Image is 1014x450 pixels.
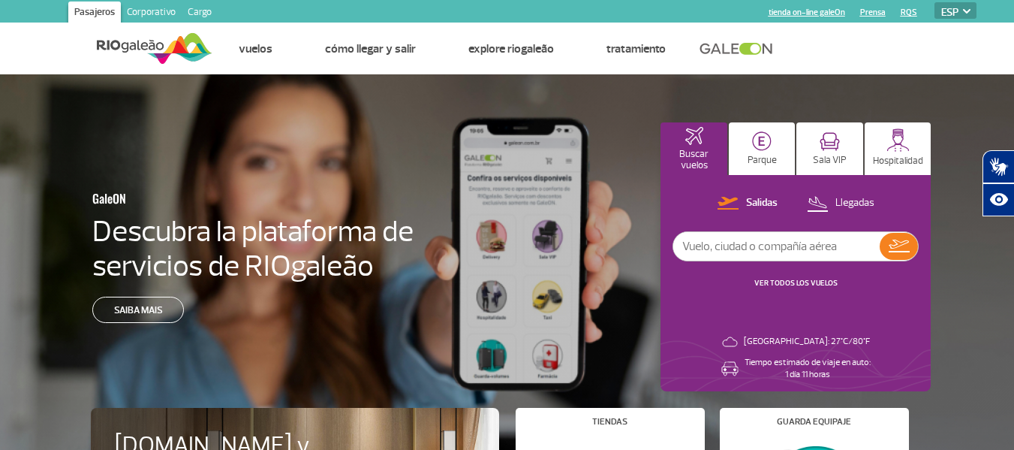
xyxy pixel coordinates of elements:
[68,2,121,26] a: Pasajeros
[744,336,870,348] p: [GEOGRAPHIC_DATA]: 27°C/80°F
[820,132,840,151] img: vipRoom.svg
[873,156,923,167] p: Hospitalidad
[746,196,778,210] p: Salidas
[750,277,842,289] button: VER TODOS LOS VUELOS
[745,357,871,381] p: Tiempo estimado de viaje en auto: 1 día 11 horas
[802,194,879,213] button: Llegadas
[713,194,782,213] button: Salidas
[982,183,1014,216] button: Abrir recursos assistivos.
[121,2,182,26] a: Corporativo
[813,155,847,166] p: Sala VIP
[982,150,1014,183] button: Abrir tradutor de língua de sinais.
[468,41,554,56] a: Explore RIOgaleão
[729,122,796,175] button: Parque
[860,8,886,17] a: Prensa
[668,149,720,171] p: Buscar vuelos
[796,122,863,175] button: Sala VIP
[865,122,931,175] button: Hospitalidad
[592,418,627,426] h4: Tiendas
[239,41,272,56] a: Vuelos
[673,232,880,261] input: Vuelo, ciudad o compañía aérea
[754,278,838,288] a: VER TODOS LOS VUELOS
[752,131,772,151] img: carParkingHome.svg
[660,122,727,175] button: Buscar vuelos
[92,214,417,283] h4: Descubra la plataforma de servicios de RIOgaleão
[982,150,1014,216] div: Plugin de acessibilidade da Hand Talk.
[748,155,777,166] p: Parque
[835,196,874,210] p: Llegadas
[92,183,343,214] h3: GaleON
[901,8,917,17] a: RQS
[325,41,416,56] a: Cómo llegar y salir
[182,2,218,26] a: Cargo
[769,8,845,17] a: tienda on-line galeOn
[685,127,703,145] img: airplaneHomeActive.svg
[606,41,666,56] a: Tratamiento
[777,418,851,426] h4: Guarda equipaje
[886,128,910,152] img: hospitality.svg
[92,297,184,323] a: Saiba mais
